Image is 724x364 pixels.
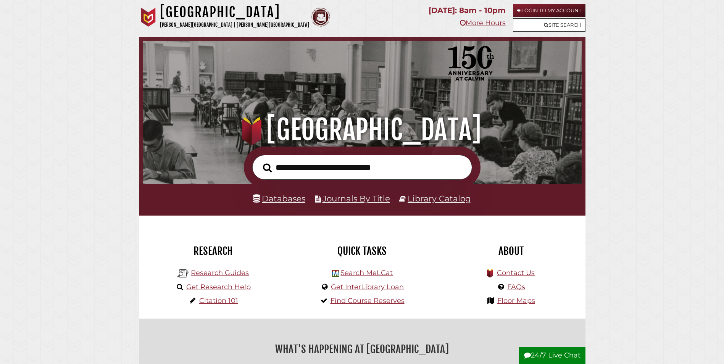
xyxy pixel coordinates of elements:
a: Journals By Title [322,193,390,203]
a: Research Guides [191,269,249,277]
button: Search [259,161,276,175]
a: Site Search [513,18,585,32]
img: Calvin University [139,8,158,27]
a: Get Research Help [186,283,251,291]
img: Hekman Library Logo [177,268,189,279]
a: Library Catalog [408,193,471,203]
a: Databases [253,193,305,203]
a: Contact Us [497,269,535,277]
h2: About [442,245,580,258]
a: Floor Maps [497,296,535,305]
p: [PERSON_NAME][GEOGRAPHIC_DATA] | [PERSON_NAME][GEOGRAPHIC_DATA] [160,21,309,29]
a: More Hours [460,19,506,27]
h2: Quick Tasks [293,245,431,258]
h1: [GEOGRAPHIC_DATA] [153,113,571,147]
a: Citation 101 [199,296,238,305]
p: [DATE]: 8am - 10pm [429,4,506,17]
i: Search [263,163,272,172]
a: Find Course Reserves [331,296,405,305]
a: Search MeLCat [340,269,393,277]
h2: What's Happening at [GEOGRAPHIC_DATA] [145,340,580,358]
img: Calvin Theological Seminary [311,8,330,27]
a: Get InterLibrary Loan [331,283,404,291]
a: FAQs [507,283,525,291]
img: Hekman Library Logo [332,270,339,277]
h1: [GEOGRAPHIC_DATA] [160,4,309,21]
a: Login to My Account [513,4,585,17]
h2: Research [145,245,282,258]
